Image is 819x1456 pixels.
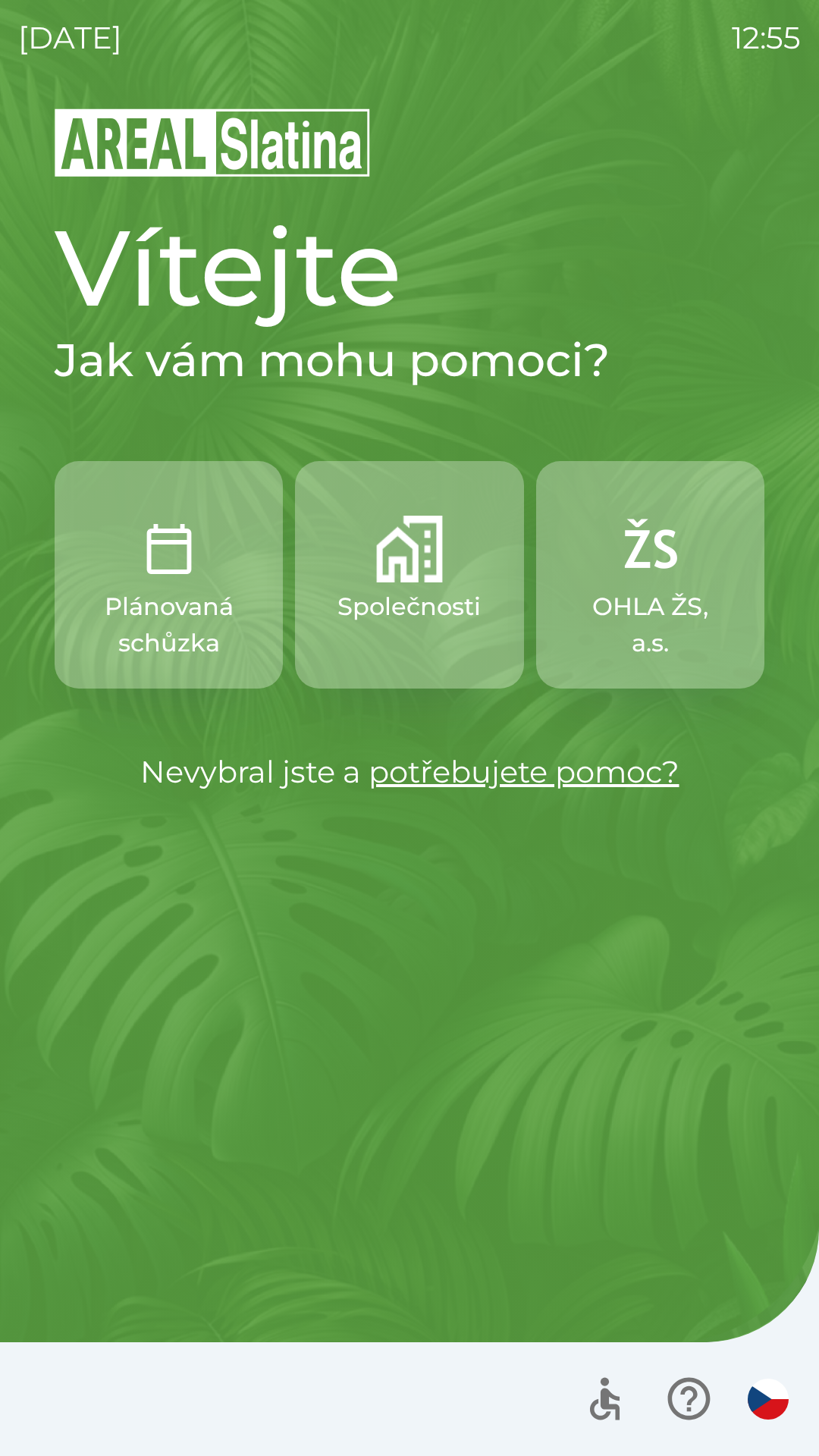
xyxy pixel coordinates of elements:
button: Plánovaná schůzka [55,461,283,689]
p: Nevybral jste a [55,749,764,795]
h2: Jak vám mohu pomoci? [55,332,764,388]
p: Společnosti [337,588,481,625]
p: [DATE] [18,15,122,61]
img: 9f72f9f4-8902-46ff-b4e6-bc4241ee3c12.png [617,516,683,582]
img: Logo [55,106,764,179]
p: 12:55 [732,15,801,61]
img: 0ea463ad-1074-4378-bee6-aa7a2f5b9440.png [136,516,202,582]
p: OHLA ŽS, a.s. [573,588,728,661]
a: potřebujete pomoc? [369,753,679,790]
img: 58b4041c-2a13-40f9-aad2-b58ace873f8c.png [376,516,443,582]
button: OHLA ŽS, a.s. [536,461,764,689]
img: cs flag [748,1379,789,1420]
h1: Vítejte [55,203,764,332]
p: Plánovaná schůzka [91,588,246,661]
button: Společnosti [295,461,523,689]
